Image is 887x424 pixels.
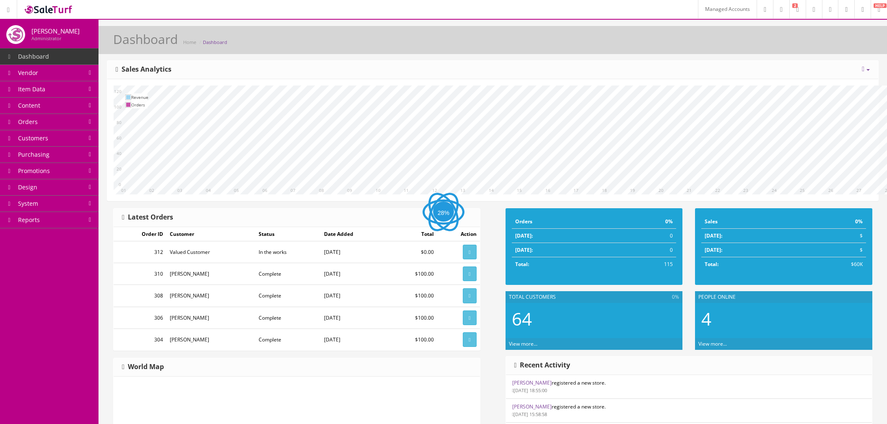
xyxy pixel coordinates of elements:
h3: Recent Activity [514,362,571,369]
li: registered a new store. [506,375,872,399]
span: 0% [672,293,679,301]
td: 304 [114,328,166,350]
td: [PERSON_NAME] [166,328,255,350]
li: registered a new store. [506,398,872,423]
td: [DATE] [321,328,389,350]
strong: [DATE]: [705,246,722,253]
strong: [DATE]: [705,232,722,239]
a: [PERSON_NAME] [512,379,552,386]
h2: 4 [701,309,866,328]
td: Complete [255,328,321,350]
strong: Total: [705,261,718,268]
a: View more... [509,340,537,347]
span: HELP [874,3,887,8]
td: [DATE] [321,263,389,285]
td: [PERSON_NAME] [166,307,255,328]
small: Administrator [31,35,61,41]
td: [DATE] [321,241,389,263]
td: Action [437,227,480,241]
span: System [18,199,38,207]
td: $60K [795,257,866,271]
img: SaleTurf [23,4,74,15]
h4: [PERSON_NAME] [31,28,80,35]
h2: 64 [512,309,677,328]
td: $100.00 [389,307,437,328]
td: [DATE] [321,285,389,307]
td: $100.00 [389,328,437,350]
small: [DATE] 18:55:00 [512,387,547,393]
span: Purchasing [18,150,49,158]
td: 115 [612,257,676,271]
td: Status [255,227,321,241]
td: 312 [114,241,166,263]
h3: Latest Orders [122,214,173,221]
td: Revenue [131,93,148,101]
td: Complete [255,285,321,307]
td: Valued Customer [166,241,255,263]
span: Item Data [18,85,45,93]
td: Date Added [321,227,389,241]
td: [PERSON_NAME] [166,285,255,307]
div: Total Customers [506,291,683,303]
a: Home [183,39,196,45]
td: [DATE] [321,307,389,328]
a: [PERSON_NAME] [512,403,552,410]
img: joshlucio05 [6,25,25,44]
td: 0% [612,215,676,229]
td: 0% [795,215,866,229]
td: Total [389,227,437,241]
td: 310 [114,263,166,285]
td: 306 [114,307,166,328]
a: Dashboard [203,39,227,45]
span: Content [18,101,40,109]
h3: World Map [122,363,164,371]
h3: Sales Analytics [116,66,171,73]
span: Vendor [18,69,38,77]
span: Design [18,183,37,191]
h1: Dashboard [113,32,178,46]
span: 2 [792,3,798,8]
td: [PERSON_NAME] [166,263,255,285]
td: Orders [512,215,612,229]
td: Orders [131,101,148,109]
td: Complete [255,307,321,328]
small: [DATE] 15:58:58 [512,411,547,417]
a: View more... [698,340,727,347]
td: Sales [701,215,795,229]
span: Promotions [18,167,50,175]
strong: [DATE]: [515,246,533,253]
div: People Online [695,291,872,303]
span: Customers [18,134,48,142]
td: $100.00 [389,263,437,285]
td: $0.00 [389,241,437,263]
td: $100.00 [389,285,437,307]
td: $ [795,229,866,243]
td: 0 [612,243,676,257]
span: Dashboard [18,52,49,60]
td: 308 [114,285,166,307]
td: Complete [255,263,321,285]
strong: Total: [515,261,529,268]
td: $ [795,243,866,257]
td: Order ID [114,227,166,241]
td: Customer [166,227,255,241]
strong: [DATE]: [515,232,533,239]
td: 0 [612,229,676,243]
span: Reports [18,216,40,224]
td: In the works [255,241,321,263]
span: Orders [18,118,38,126]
